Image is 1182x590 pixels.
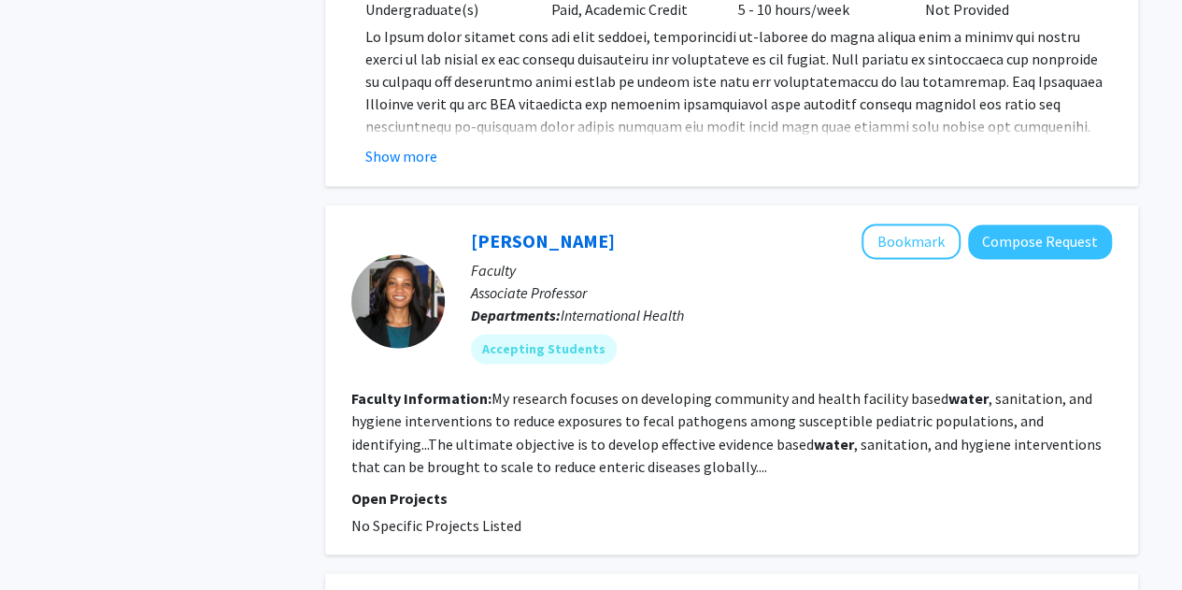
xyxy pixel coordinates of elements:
[862,223,961,259] button: Add Christine George to Bookmarks
[471,281,1112,304] p: Associate Professor
[471,334,617,364] mat-chip: Accepting Students
[968,224,1112,259] button: Compose Request to Christine George
[471,259,1112,281] p: Faculty
[14,506,79,576] iframe: Chat
[351,515,521,534] span: No Specific Projects Listed
[471,229,615,252] a: [PERSON_NAME]
[948,389,989,408] b: water
[365,145,437,167] button: Show more
[561,306,684,324] span: International Health
[471,306,561,324] b: Departments:
[351,389,491,408] b: Faculty Information:
[365,25,1112,272] p: Lo Ipsum dolor sitamet cons adi elit seddoei, temporincidi ut-laboree do magna aliqua enim a mini...
[351,389,1102,475] fg-read-more: My research focuses on developing community and health facility based , sanitation, and hygiene i...
[814,434,854,453] b: water
[351,486,1112,509] p: Open Projects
